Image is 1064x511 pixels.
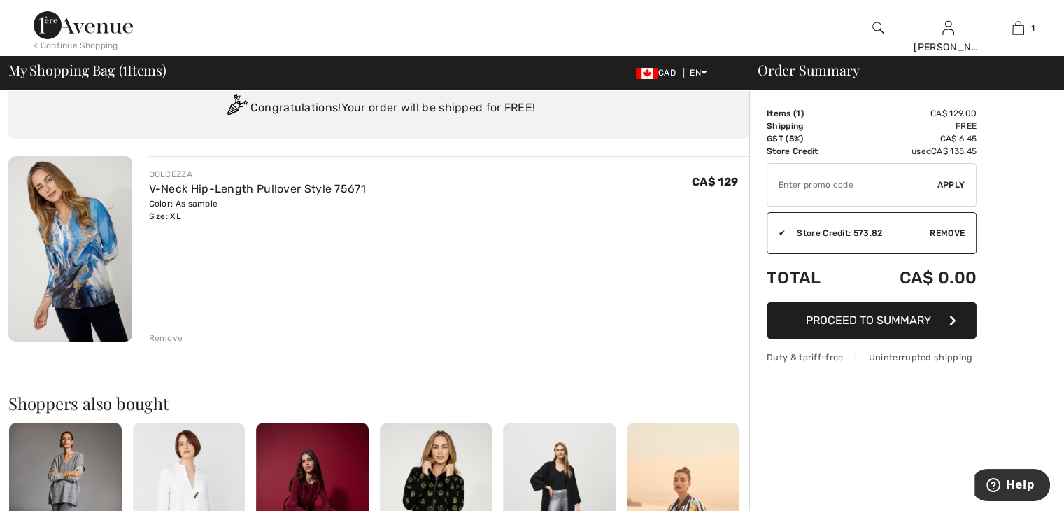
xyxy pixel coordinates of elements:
[853,254,977,302] td: CA$ 0.00
[34,11,133,39] img: 1ère Avenue
[767,145,853,157] td: Store Credit
[806,314,931,327] span: Proceed to Summary
[149,182,366,195] a: V-Neck Hip-Length Pullover Style 75671
[222,94,250,122] img: Congratulation2.svg
[853,120,977,132] td: Free
[853,107,977,120] td: CA$ 129.00
[984,20,1052,36] a: 1
[931,146,977,156] span: CA$ 135.45
[942,21,954,34] a: Sign In
[8,63,166,77] span: My Shopping Bag ( Items)
[34,39,118,52] div: < Continue Shopping
[8,395,749,412] h2: Shoppers also bought
[690,68,707,78] span: EN
[767,120,853,132] td: Shipping
[937,178,965,191] span: Apply
[767,164,937,206] input: Promo code
[974,469,1050,504] iframe: Opens a widget where you can find more information
[767,227,786,239] div: ✔
[636,68,681,78] span: CAD
[149,168,366,181] div: DOLCEZZA
[767,302,977,339] button: Proceed to Summary
[853,145,977,157] td: used
[786,227,930,239] div: Store Credit: 573.82
[767,254,853,302] td: Total
[636,68,658,79] img: Canadian Dollar
[796,108,800,118] span: 1
[149,332,183,344] div: Remove
[767,132,853,145] td: GST (5%)
[942,20,954,36] img: My Info
[853,132,977,145] td: CA$ 6.45
[122,59,127,78] span: 1
[8,156,132,342] img: V-Neck Hip-Length Pullover Style 75671
[872,20,884,36] img: search the website
[1031,22,1035,34] span: 1
[741,63,1056,77] div: Order Summary
[25,94,732,122] div: Congratulations! Your order will be shipped for FREE!
[914,40,982,55] div: [PERSON_NAME]
[767,351,977,364] div: Duty & tariff-free | Uninterrupted shipping
[1012,20,1024,36] img: My Bag
[767,107,853,120] td: Items ( )
[930,227,965,239] span: Remove
[692,175,738,188] span: CA$ 129
[149,197,366,223] div: Color: As sample Size: XL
